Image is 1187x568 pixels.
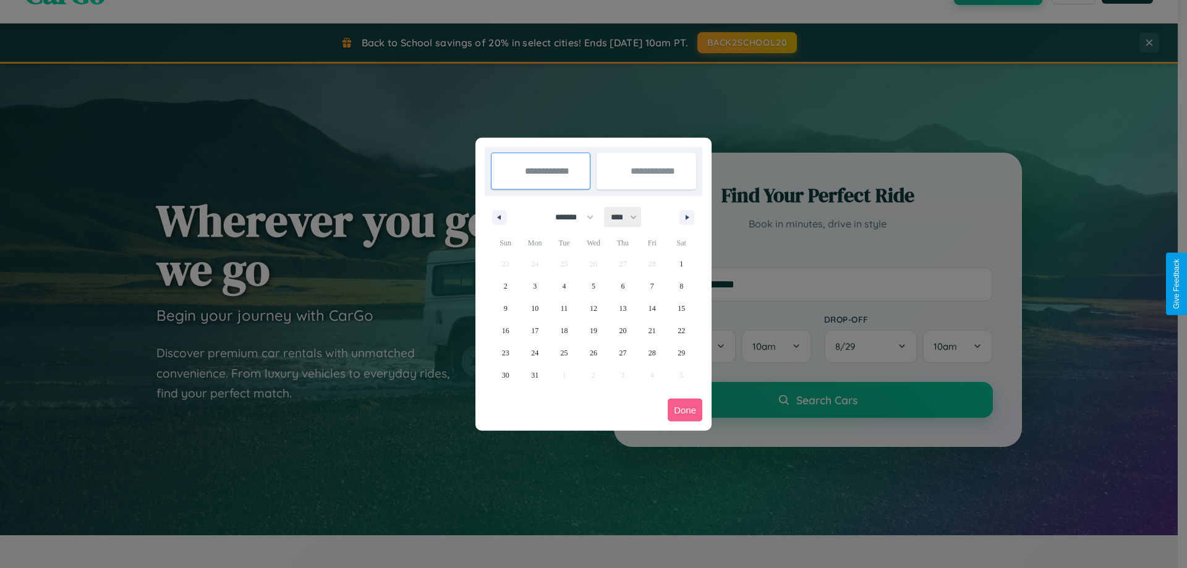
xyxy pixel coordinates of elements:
[561,297,568,320] span: 11
[504,275,508,297] span: 2
[561,320,568,342] span: 18
[668,399,702,422] button: Done
[619,297,626,320] span: 13
[619,342,626,364] span: 27
[1172,259,1181,309] div: Give Feedback
[491,275,520,297] button: 2
[531,297,538,320] span: 10
[491,320,520,342] button: 16
[550,320,579,342] button: 18
[667,297,696,320] button: 15
[531,320,538,342] span: 17
[531,342,538,364] span: 24
[502,342,509,364] span: 23
[520,297,549,320] button: 10
[608,275,637,297] button: 6
[621,275,624,297] span: 6
[550,342,579,364] button: 25
[649,342,656,364] span: 28
[550,233,579,253] span: Tue
[667,320,696,342] button: 22
[637,320,666,342] button: 21
[619,320,626,342] span: 20
[579,320,608,342] button: 19
[579,233,608,253] span: Wed
[608,233,637,253] span: Thu
[579,342,608,364] button: 26
[608,342,637,364] button: 27
[649,297,656,320] span: 14
[579,297,608,320] button: 12
[491,233,520,253] span: Sun
[637,297,666,320] button: 14
[590,297,597,320] span: 12
[608,297,637,320] button: 13
[667,233,696,253] span: Sat
[678,297,685,320] span: 15
[650,275,654,297] span: 7
[667,253,696,275] button: 1
[579,275,608,297] button: 5
[502,320,509,342] span: 16
[590,342,597,364] span: 26
[649,320,656,342] span: 21
[550,297,579,320] button: 11
[637,233,666,253] span: Fri
[592,275,595,297] span: 5
[491,342,520,364] button: 23
[502,364,509,386] span: 30
[678,342,685,364] span: 29
[637,275,666,297] button: 7
[520,342,549,364] button: 24
[533,275,537,297] span: 3
[504,297,508,320] span: 9
[667,275,696,297] button: 8
[561,342,568,364] span: 25
[520,233,549,253] span: Mon
[637,342,666,364] button: 28
[520,320,549,342] button: 17
[491,364,520,386] button: 30
[590,320,597,342] span: 19
[491,297,520,320] button: 9
[531,364,538,386] span: 31
[667,342,696,364] button: 29
[520,275,549,297] button: 3
[679,253,683,275] span: 1
[608,320,637,342] button: 20
[679,275,683,297] span: 8
[563,275,566,297] span: 4
[520,364,549,386] button: 31
[550,275,579,297] button: 4
[678,320,685,342] span: 22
